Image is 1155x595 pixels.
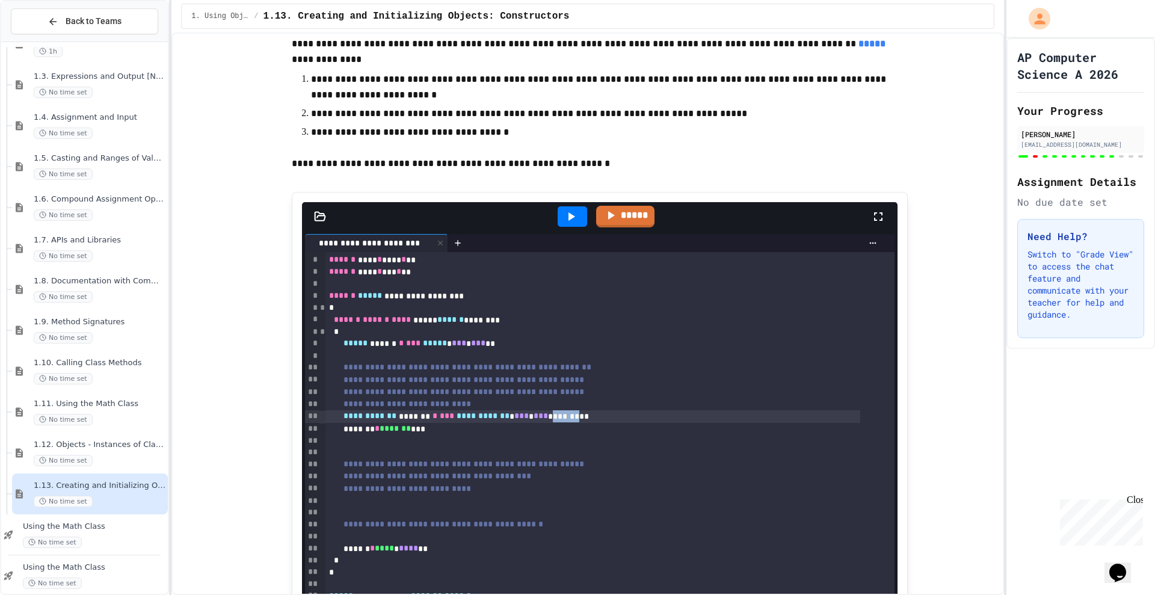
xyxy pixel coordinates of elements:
[1027,248,1134,321] p: Switch to "Grade View" to access the chat feature and communicate with your teacher for help and ...
[34,209,93,221] span: No time set
[23,578,82,589] span: No time set
[34,46,63,57] span: 1h
[34,168,93,180] span: No time set
[1017,173,1144,190] h2: Assignment Details
[1021,140,1141,149] div: [EMAIL_ADDRESS][DOMAIN_NAME]
[34,414,93,425] span: No time set
[254,11,258,21] span: /
[1017,49,1144,82] h1: AP Computer Science A 2026
[34,250,93,262] span: No time set
[34,87,93,98] span: No time set
[34,440,165,450] span: 1.12. Objects - Instances of Classes
[34,481,165,491] span: 1.13. Creating and Initializing Objects: Constructors
[34,399,165,409] span: 1.11. Using the Math Class
[34,276,165,286] span: 1.8. Documentation with Comments and Preconditions
[34,113,165,123] span: 1.4. Assignment and Input
[34,496,93,507] span: No time set
[263,9,570,23] span: 1.13. Creating and Initializing Objects: Constructors
[34,358,165,368] span: 1.10. Calling Class Methods
[34,194,165,205] span: 1.6. Compound Assignment Operators
[191,11,249,21] span: 1. Using Objects and Methods
[34,235,165,245] span: 1.7. APIs and Libraries
[34,128,93,139] span: No time set
[34,153,165,164] span: 1.5. Casting and Ranges of Values
[34,291,93,303] span: No time set
[23,563,165,573] span: Using the Math Class
[34,373,93,384] span: No time set
[34,317,165,327] span: 1.9. Method Signatures
[1104,547,1143,583] iframe: chat widget
[34,455,93,466] span: No time set
[1016,5,1053,32] div: My Account
[23,522,165,532] span: Using the Math Class
[66,15,122,28] span: Back to Teams
[1017,102,1144,119] h2: Your Progress
[1027,229,1134,244] h3: Need Help?
[5,5,83,76] div: Chat with us now!Close
[1055,495,1143,546] iframe: chat widget
[34,332,93,344] span: No time set
[23,537,82,548] span: No time set
[34,72,165,82] span: 1.3. Expressions and Output [New]
[1017,195,1144,209] div: No due date set
[1021,129,1141,140] div: [PERSON_NAME]
[11,8,158,34] button: Back to Teams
